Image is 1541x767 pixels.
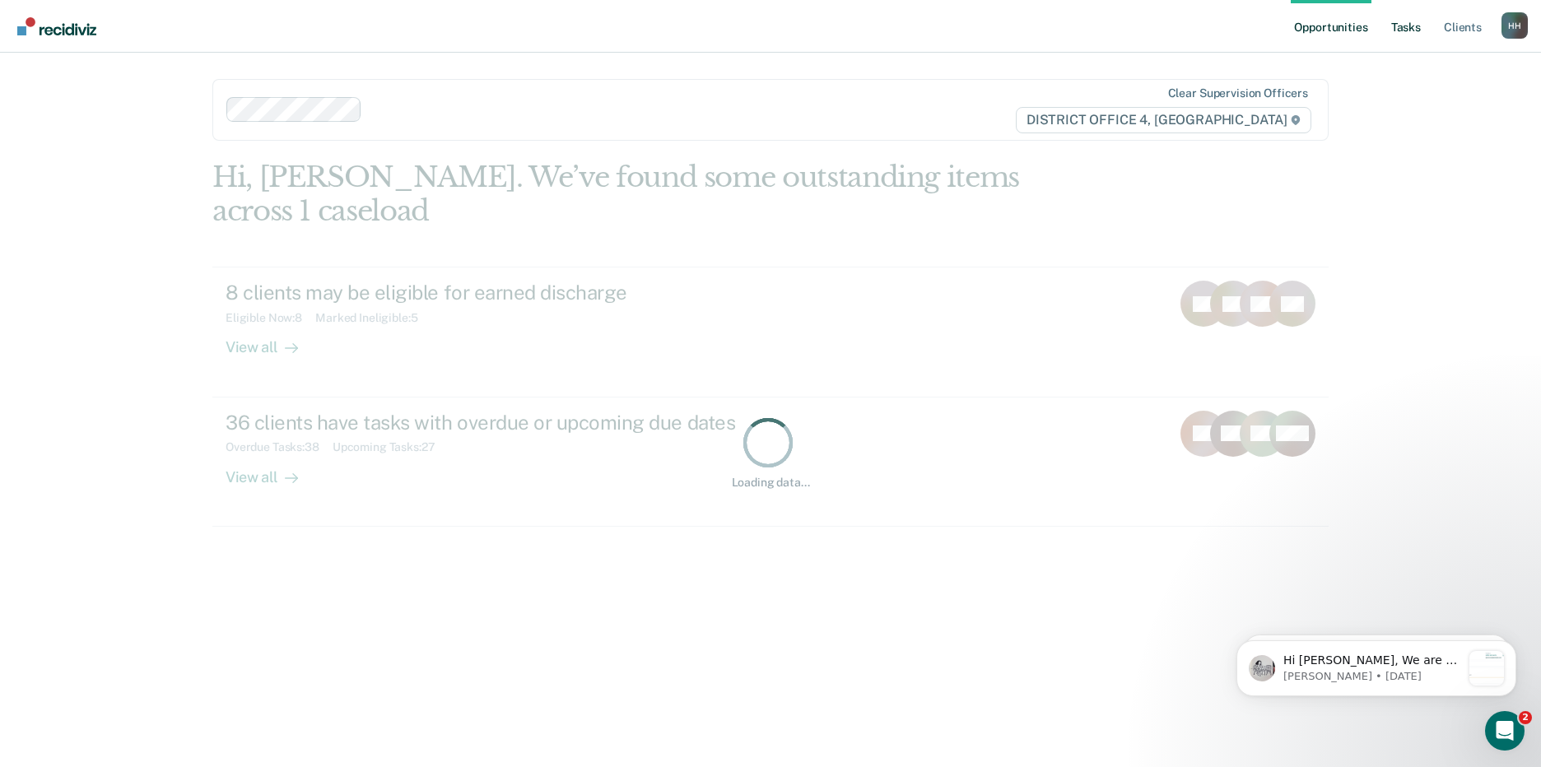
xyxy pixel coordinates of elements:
div: Marked Ineligible : 5 [315,311,431,325]
span: DISTRICT OFFICE 4, [GEOGRAPHIC_DATA] [1016,107,1311,133]
div: View all [226,454,318,486]
div: 8 clients may be eligible for earned discharge [226,281,803,304]
div: Clear supervision officers [1168,86,1308,100]
a: 8 clients may be eligible for earned dischargeEligible Now:8Marked Ineligible:5View all [212,267,1329,397]
iframe: Intercom notifications message [1212,607,1541,723]
span: 2 [1519,711,1532,724]
div: Upcoming Tasks : 27 [333,440,449,454]
div: Hi, [PERSON_NAME]. We’ve found some outstanding items across 1 caseload [212,160,1106,228]
iframe: Intercom live chat [1485,711,1525,751]
a: 36 clients have tasks with overdue or upcoming due datesOverdue Tasks:38Upcoming Tasks:27View all [212,397,1329,527]
img: Recidiviz [17,17,96,35]
div: Overdue Tasks : 38 [226,440,333,454]
p: Message from Kim, sent 1w ago [72,62,249,77]
div: H H [1501,12,1528,39]
div: 36 clients have tasks with overdue or upcoming due dates [226,411,803,435]
div: View all [226,325,318,357]
button: Profile dropdown button [1501,12,1528,39]
span: Hi [PERSON_NAME], We are so excited to announce a brand new feature: AI case note search! 📣 Findi... [72,46,249,468]
div: Eligible Now : 8 [226,311,315,325]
